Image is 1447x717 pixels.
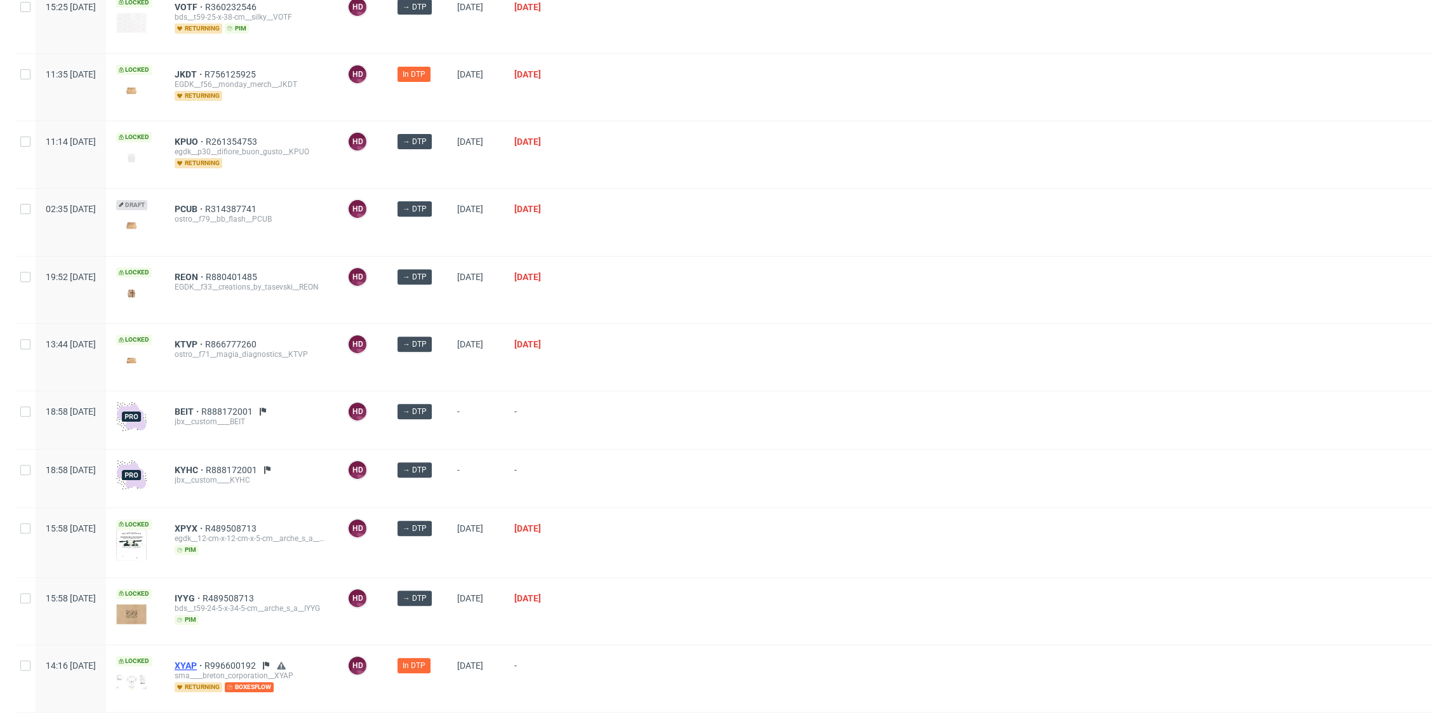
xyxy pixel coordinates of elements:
[116,656,152,666] span: Locked
[175,349,327,359] div: ostro__f71__magia_diagnostics__KTVP
[116,401,147,432] img: pro-icon.017ec5509f39f3e742e3.png
[403,271,427,283] span: → DTP
[116,132,152,142] span: Locked
[403,593,427,604] span: → DTP
[175,91,222,101] span: returning
[116,82,147,99] img: version_two_editor_design
[175,2,205,12] a: VOTF
[116,530,147,560] img: version_two_editor_design.png
[403,69,425,80] span: In DTP
[175,417,327,427] div: jbx__custom____BEIT
[46,593,96,603] span: 15:58 [DATE]
[349,589,366,607] figcaption: HD
[175,69,204,79] span: JKDT
[514,204,541,214] span: [DATE]
[206,465,260,475] a: R888172001
[175,682,222,692] span: returning
[116,519,152,530] span: Locked
[457,593,483,603] span: [DATE]
[514,272,541,282] span: [DATE]
[403,464,427,476] span: → DTP
[457,69,483,79] span: [DATE]
[175,406,201,417] a: BEIT
[457,272,483,282] span: [DATE]
[514,339,541,349] span: [DATE]
[403,660,425,671] span: In DTP
[349,657,366,674] figcaption: HD
[116,674,147,689] img: version_two_editor_design.png
[46,660,96,671] span: 14:16 [DATE]
[175,475,327,485] div: jbx__custom____KYHC
[514,2,541,12] span: [DATE]
[116,335,152,345] span: Locked
[46,272,96,282] span: 19:52 [DATE]
[116,200,147,210] span: Draft
[457,523,483,533] span: [DATE]
[46,523,96,533] span: 15:58 [DATE]
[403,1,427,13] span: → DTP
[205,204,259,214] span: R314387741
[175,523,205,533] span: XPYX
[349,65,366,83] figcaption: HD
[206,137,260,147] span: R261354753
[514,660,560,697] span: -
[205,2,259,12] a: R360232546
[514,69,541,79] span: [DATE]
[205,339,259,349] span: R866777260
[46,204,96,214] span: 02:35 [DATE]
[175,23,222,34] span: returning
[175,593,203,603] span: IYYG
[175,465,206,475] span: KYHC
[457,204,483,214] span: [DATE]
[514,406,560,434] span: -
[349,519,366,537] figcaption: HD
[201,406,255,417] a: R888172001
[349,200,366,218] figcaption: HD
[175,660,204,671] a: XYAP
[205,523,259,533] a: R489508713
[514,465,560,492] span: -
[116,285,147,302] img: version_two_editor_design.png
[175,272,206,282] a: REON
[175,339,205,349] a: KTVP
[206,272,260,282] a: R880401485
[403,523,427,534] span: → DTP
[175,137,206,147] span: KPUO
[116,460,147,490] img: pro-icon.017ec5509f39f3e742e3.png
[204,660,258,671] span: R996600192
[225,23,249,34] span: pim
[403,136,427,147] span: → DTP
[457,339,483,349] span: [DATE]
[349,403,366,420] figcaption: HD
[514,137,541,147] span: [DATE]
[457,465,494,492] span: -
[175,545,199,555] span: pim
[46,2,96,12] span: 15:25 [DATE]
[514,523,541,533] span: [DATE]
[175,12,327,22] div: bds__t59-25-x-38-cm__silky__VOTF
[46,406,96,417] span: 18:58 [DATE]
[116,267,152,278] span: Locked
[457,660,483,671] span: [DATE]
[46,69,96,79] span: 11:35 [DATE]
[349,461,366,479] figcaption: HD
[116,589,152,599] span: Locked
[203,593,257,603] a: R489508713
[175,79,327,90] div: EGDK__f56__monday_merch__JKDT
[225,682,274,692] span: boxesflow
[403,338,427,350] span: → DTP
[175,204,205,214] a: PCUB
[46,137,96,147] span: 11:14 [DATE]
[175,533,327,544] div: egdk__12-cm-x-12-cm-x-5-cm__arche_s_a__XPYX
